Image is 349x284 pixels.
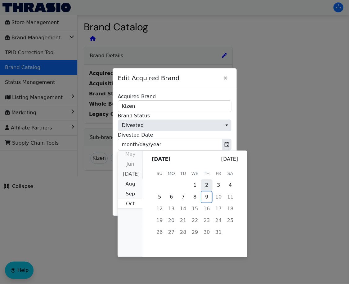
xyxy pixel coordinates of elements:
td: Tuesday, October 7, 2025 [177,191,189,203]
span: Aug [126,181,135,187]
td: Friday, October 3, 2025 [213,179,224,191]
span: 9 [201,191,213,203]
span: Jun [127,161,134,167]
td: Saturday, October 4, 2025 [224,179,236,191]
span: 3 [213,179,224,191]
td: Wednesday, October 8, 2025 [189,191,201,203]
span: [DATE] [221,155,238,163]
span: Edit Acquired Brand [118,70,220,86]
th: Th [201,168,213,179]
span: Divested [122,122,144,129]
button: [DATE] [217,153,242,165]
td: Monday, October 6, 2025 [165,191,177,203]
button: [DATE] [148,153,175,165]
label: Acquired Brand [118,94,156,99]
label: Divested Date [118,132,153,138]
th: Fr [213,168,224,179]
label: Brand Status [118,113,150,119]
span: 7 [177,191,189,203]
span: 6 [165,191,177,203]
span: [DATE] [152,155,171,163]
span: May [125,151,136,157]
span: [DATE] [123,171,140,177]
span: 8 [189,191,201,203]
td: Thursday, October 2, 2025 [201,179,213,191]
th: Tu [177,168,189,179]
td: Wednesday, October 1, 2025 [189,179,201,191]
th: We [189,168,201,179]
td: Thursday, October 9, 2025 [201,191,213,203]
span: Oct [126,201,135,207]
span: Sep [126,191,135,197]
span: 4 [224,179,236,191]
button: select [222,120,231,131]
td: Sunday, October 5, 2025 [154,191,165,203]
button: Close [220,72,231,84]
th: Su [154,168,165,179]
span: 1 [189,179,201,191]
span: 5 [154,191,165,203]
span: 2 [201,179,213,191]
input: month/day/year [118,139,222,150]
th: Mo [165,168,177,179]
th: Sa [224,168,236,179]
button: Toggle calendar [222,139,231,150]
